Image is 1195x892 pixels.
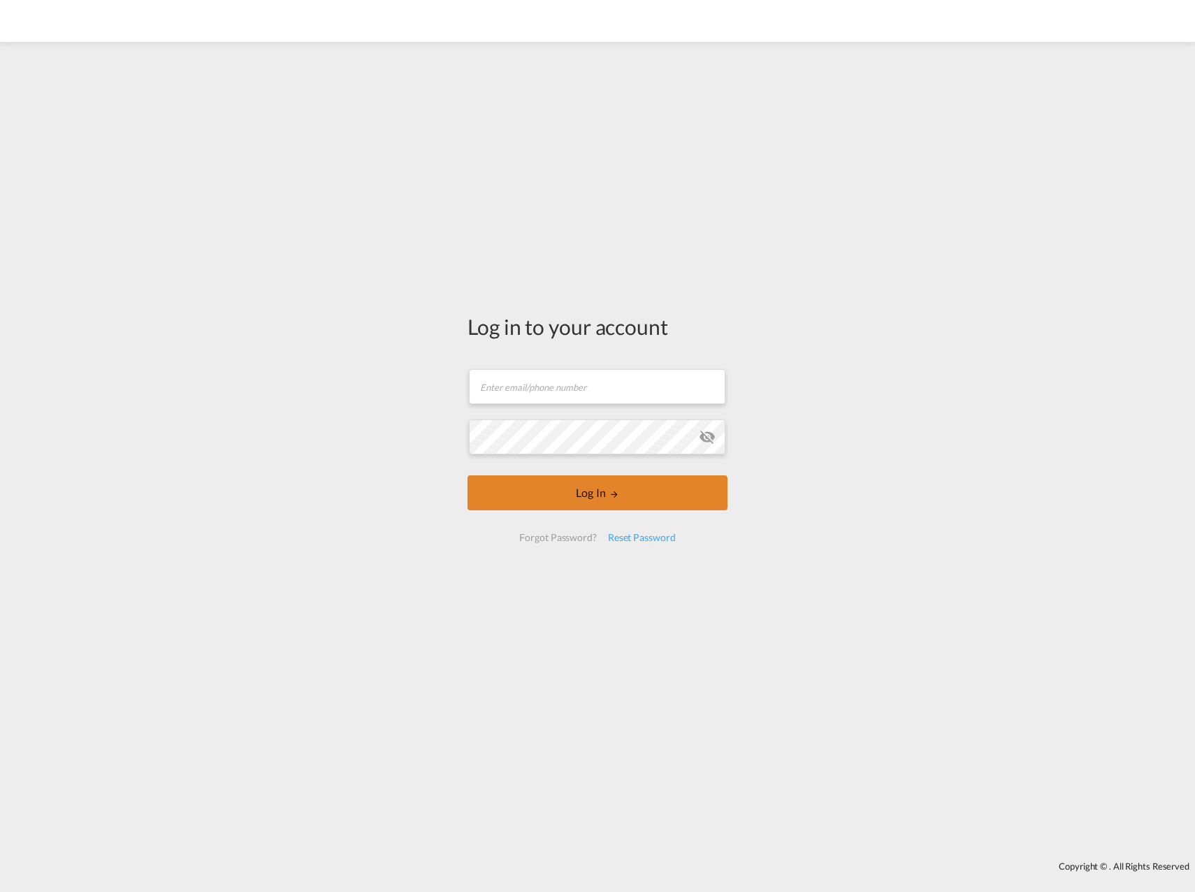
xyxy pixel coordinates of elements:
[468,475,727,510] button: LOGIN
[602,525,681,550] div: Reset Password
[514,525,602,550] div: Forgot Password?
[469,369,725,404] input: Enter email/phone number
[699,429,716,445] md-icon: icon-eye-off
[468,312,727,341] div: Log in to your account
